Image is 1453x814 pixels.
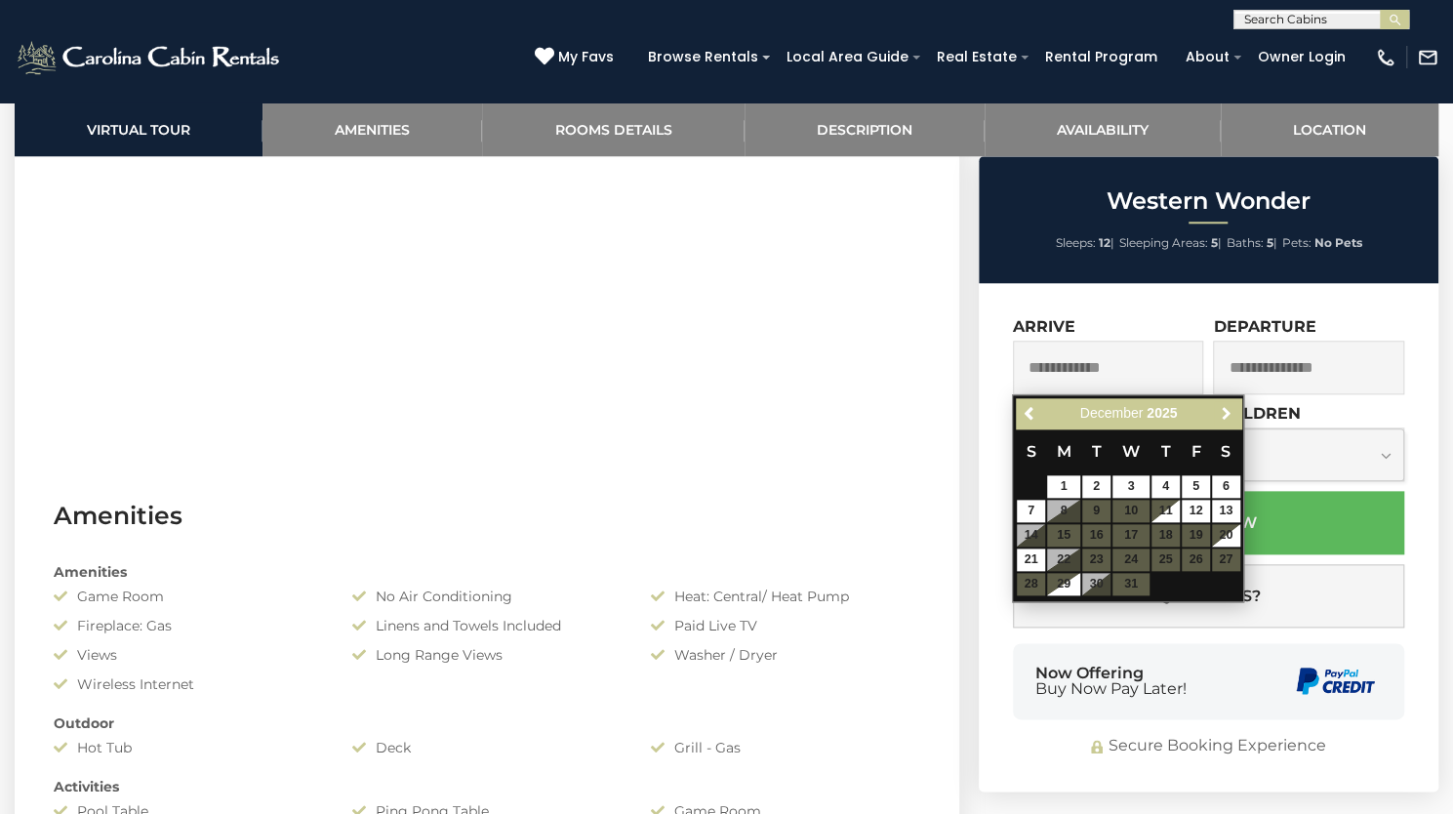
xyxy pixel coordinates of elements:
[1055,235,1095,250] span: Sleeps:
[1221,442,1231,461] span: Saturday
[1081,474,1111,499] td: $253
[1248,42,1355,72] a: Owner Login
[39,777,935,796] div: Activities
[636,738,935,757] div: Grill - Gas
[1112,475,1150,498] a: 3
[1313,235,1361,250] strong: No Pets
[1151,475,1180,498] a: 4
[1017,549,1045,571] a: 21
[1013,735,1404,757] div: Secure Booking Experience
[1035,666,1187,697] div: Now Offering
[54,499,920,533] h3: Amenities
[1181,474,1211,499] td: $382
[338,738,636,757] div: Deck
[1182,500,1210,522] a: 12
[1211,523,1241,548] td: $463
[1035,42,1167,72] a: Rental Program
[1226,230,1276,256] li: |
[39,616,338,635] div: Fireplace: Gas
[1013,317,1075,336] label: Arrive
[1098,235,1110,250] strong: 12
[1027,442,1036,461] span: Sunday
[1212,475,1240,498] a: 6
[1055,230,1113,256] li: |
[39,645,338,665] div: Views
[39,587,338,606] div: Game Room
[39,674,338,694] div: Wireless Internet
[1046,474,1081,499] td: $207
[1219,406,1234,422] span: Next
[535,47,619,68] a: My Favs
[1226,235,1263,250] span: Baths:
[777,42,918,72] a: Local Area Guide
[985,102,1221,156] a: Availability
[1212,524,1240,547] a: 20
[1082,475,1110,498] a: 2
[1211,474,1241,499] td: $360
[1080,405,1144,421] span: December
[338,645,636,665] div: Long Range Views
[1151,500,1180,522] a: 11
[1091,442,1101,461] span: Tuesday
[15,102,262,156] a: Virtual Tour
[1118,230,1221,256] li: |
[1122,442,1140,461] span: Wednesday
[638,42,768,72] a: Browse Rentals
[745,102,985,156] a: Description
[1266,235,1272,250] strong: 5
[1147,405,1177,421] span: 2025
[1016,499,1046,523] td: $276
[1017,500,1045,522] a: 7
[1176,42,1239,72] a: About
[1213,404,1300,423] label: Children
[1417,47,1438,68] img: mail-regular-white.png
[1375,47,1396,68] img: phone-regular-white.png
[1191,442,1200,461] span: Friday
[1221,102,1438,156] a: Location
[1150,474,1181,499] td: $271
[1214,401,1238,426] a: Next
[1016,548,1046,572] td: $491
[1018,401,1042,426] a: Previous
[927,42,1027,72] a: Real Estate
[1181,499,1211,523] td: $427
[1210,235,1217,250] strong: 5
[1023,406,1038,422] span: Previous
[1211,499,1241,523] td: $389
[984,188,1433,214] h2: Western Wonder
[1057,442,1071,461] span: Monday
[338,587,636,606] div: No Air Conditioning
[39,562,935,582] div: Amenities
[1213,317,1315,336] label: Departure
[558,47,614,67] span: My Favs
[1035,681,1187,697] span: Buy Now Pay Later!
[1047,475,1080,498] a: 1
[1118,235,1207,250] span: Sleeping Areas:
[636,645,935,665] div: Washer / Dryer
[338,616,636,635] div: Linens and Towels Included
[262,102,482,156] a: Amenities
[1111,474,1150,499] td: $242
[1150,499,1181,523] td: $263
[39,713,935,733] div: Outdoor
[1212,500,1240,522] a: 13
[15,38,285,77] img: White-1-2.png
[1161,442,1171,461] span: Thursday
[39,738,338,757] div: Hot Tub
[482,102,744,156] a: Rooms Details
[636,616,935,635] div: Paid Live TV
[1281,235,1311,250] span: Pets:
[1047,573,1080,595] a: 29
[1182,475,1210,498] a: 5
[1046,572,1081,596] td: $443
[636,587,935,606] div: Heat: Central/ Heat Pump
